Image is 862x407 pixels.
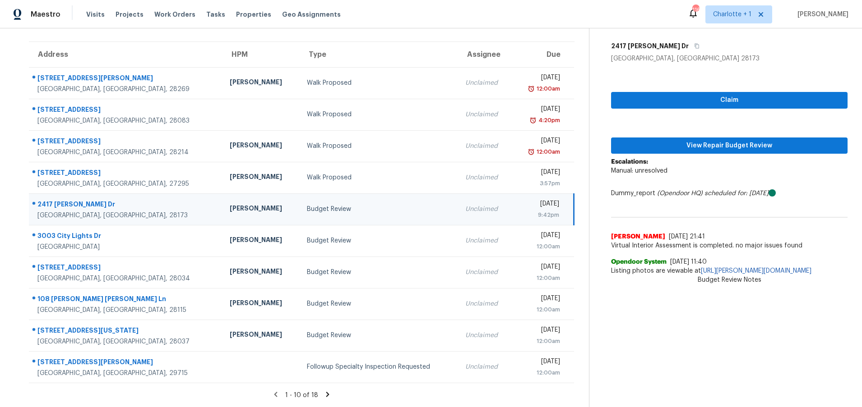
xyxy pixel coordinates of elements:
div: [PERSON_NAME] [230,141,292,152]
span: [DATE] 21:41 [669,233,705,240]
div: Unclaimed [465,331,505,340]
div: Unclaimed [465,110,505,119]
span: Properties [236,10,271,19]
div: [STREET_ADDRESS][PERSON_NAME] [37,73,215,85]
div: 12:00am [519,242,560,251]
div: Budget Review [307,331,451,340]
img: Overdue Alarm Icon [528,147,535,156]
th: Assignee [458,42,512,67]
div: Unclaimed [465,299,505,308]
div: [GEOGRAPHIC_DATA], [GEOGRAPHIC_DATA] 28173 [611,54,848,63]
img: Overdue Alarm Icon [528,84,535,93]
span: [PERSON_NAME] [611,232,665,241]
span: Projects [116,10,144,19]
span: Budget Review Notes [692,275,767,284]
div: [DATE] [519,199,559,210]
div: [PERSON_NAME] [230,235,292,247]
div: [STREET_ADDRESS] [37,263,215,274]
div: [DATE] [519,262,560,274]
div: 2417 [PERSON_NAME] Dr [37,200,215,211]
div: Budget Review [307,268,451,277]
div: Walk Proposed [307,142,451,151]
div: [STREET_ADDRESS] [37,137,215,148]
th: Type [300,42,458,67]
div: [DATE] [519,73,560,84]
div: 108 [PERSON_NAME] [PERSON_NAME] Ln [37,294,215,306]
button: View Repair Budget Review [611,137,848,154]
span: Manual: unresolved [611,168,667,174]
div: [GEOGRAPHIC_DATA], [GEOGRAPHIC_DATA], 28269 [37,85,215,94]
div: Walk Proposed [307,173,451,182]
th: HPM [222,42,299,67]
div: [GEOGRAPHIC_DATA], [GEOGRAPHIC_DATA], 28173 [37,211,215,220]
img: Overdue Alarm Icon [529,116,537,125]
div: 12:00am [519,274,560,283]
a: [URL][PERSON_NAME][DOMAIN_NAME] [701,268,811,274]
th: Address [29,42,222,67]
span: Virtual Interior Assessment is completed. no major issues found [611,241,848,250]
div: [DATE] [519,136,560,147]
div: Walk Proposed [307,78,451,87]
div: 3:57pm [519,179,560,188]
h5: 2417 [PERSON_NAME] Dr [611,41,689,50]
span: Charlotte + 1 [713,10,751,19]
div: 12:00am [519,337,560,346]
div: [DATE] [519,325,560,337]
i: scheduled for: [DATE] [704,190,769,197]
div: [GEOGRAPHIC_DATA], [GEOGRAPHIC_DATA], 27295 [37,179,215,188]
span: Visits [86,10,105,19]
div: [PERSON_NAME] [230,78,292,89]
div: [GEOGRAPHIC_DATA], [GEOGRAPHIC_DATA], 28037 [37,337,215,346]
span: Listing photos are viewable at [611,266,848,275]
div: 12:00am [519,368,560,377]
div: Unclaimed [465,236,505,245]
div: [PERSON_NAME] [230,172,292,183]
div: 12:00am [535,84,560,93]
div: [DATE] [519,294,560,305]
div: [GEOGRAPHIC_DATA], [GEOGRAPHIC_DATA], 28034 [37,274,215,283]
div: [PERSON_NAME] [230,298,292,310]
div: [DATE] [519,168,560,179]
div: 12:00am [535,147,560,156]
div: [GEOGRAPHIC_DATA] [37,242,215,252]
div: [PERSON_NAME] [230,330,292,341]
div: 116 [692,5,699,14]
div: Budget Review [307,205,451,214]
div: Dummy_report [611,189,848,198]
div: [GEOGRAPHIC_DATA], [GEOGRAPHIC_DATA], 28214 [37,148,215,157]
span: Work Orders [154,10,195,19]
div: [STREET_ADDRESS] [37,105,215,116]
div: 9:42pm [519,210,559,220]
div: [PERSON_NAME] [230,204,292,215]
span: [DATE] 11:40 [670,259,707,265]
i: (Opendoor HQ) [657,190,703,197]
div: Unclaimed [465,205,505,214]
span: Claim [618,95,840,106]
div: 3003 City Lights Dr [37,231,215,242]
div: [DATE] [519,357,560,368]
span: View Repair Budget Review [618,140,840,151]
div: Unclaimed [465,268,505,277]
div: Unclaimed [465,142,505,151]
div: [GEOGRAPHIC_DATA], [GEOGRAPHIC_DATA], 29715 [37,369,215,378]
button: Copy Address [689,38,701,54]
b: Escalations: [611,159,648,165]
span: Tasks [206,11,225,18]
div: [DATE] [519,231,560,242]
div: Unclaimed [465,173,505,182]
div: Unclaimed [465,362,505,371]
div: Followup Specialty Inspection Requested [307,362,451,371]
div: Budget Review [307,236,451,245]
div: Budget Review [307,299,451,308]
span: Opendoor System [611,257,667,266]
div: 12:00am [519,305,560,314]
span: [PERSON_NAME] [794,10,848,19]
span: 1 - 10 of 18 [285,392,318,398]
div: 4:20pm [537,116,560,125]
span: Maestro [31,10,60,19]
button: Claim [611,92,848,109]
div: [DATE] [519,105,560,116]
div: [STREET_ADDRESS][PERSON_NAME] [37,357,215,369]
div: [GEOGRAPHIC_DATA], [GEOGRAPHIC_DATA], 28083 [37,116,215,125]
div: Unclaimed [465,78,505,87]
